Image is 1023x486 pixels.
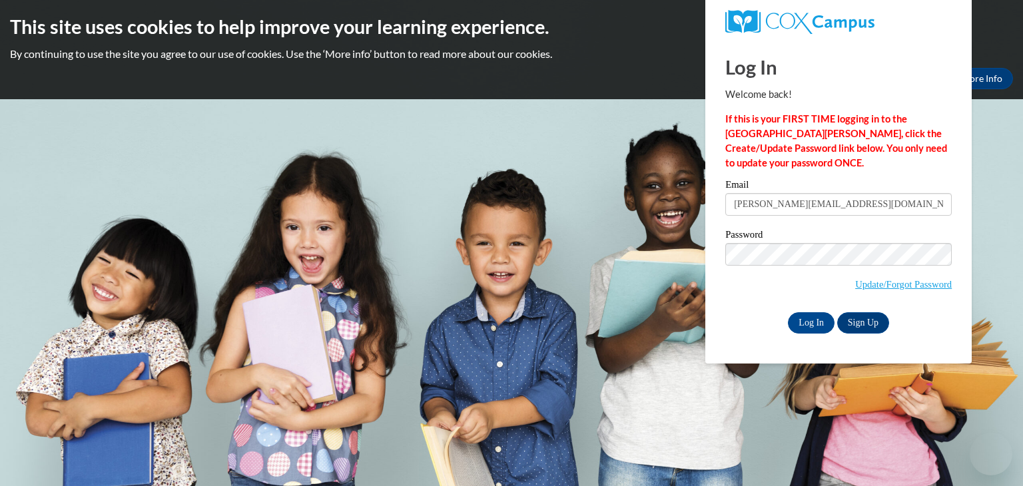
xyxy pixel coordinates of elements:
h1: Log In [725,53,952,81]
a: Sign Up [837,312,889,334]
input: Log In [788,312,835,334]
a: COX Campus [725,10,952,34]
p: Welcome back! [725,87,952,102]
iframe: Button to launch messaging window [970,433,1012,475]
a: More Info [950,68,1013,89]
h2: This site uses cookies to help improve your learning experience. [10,13,1013,40]
p: By continuing to use the site you agree to our use of cookies. Use the ‘More info’ button to read... [10,47,1013,61]
strong: If this is your FIRST TIME logging in to the [GEOGRAPHIC_DATA][PERSON_NAME], click the Create/Upd... [725,113,947,168]
label: Email [725,180,952,193]
a: Update/Forgot Password [855,279,952,290]
img: COX Campus [725,10,874,34]
label: Password [725,230,952,243]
